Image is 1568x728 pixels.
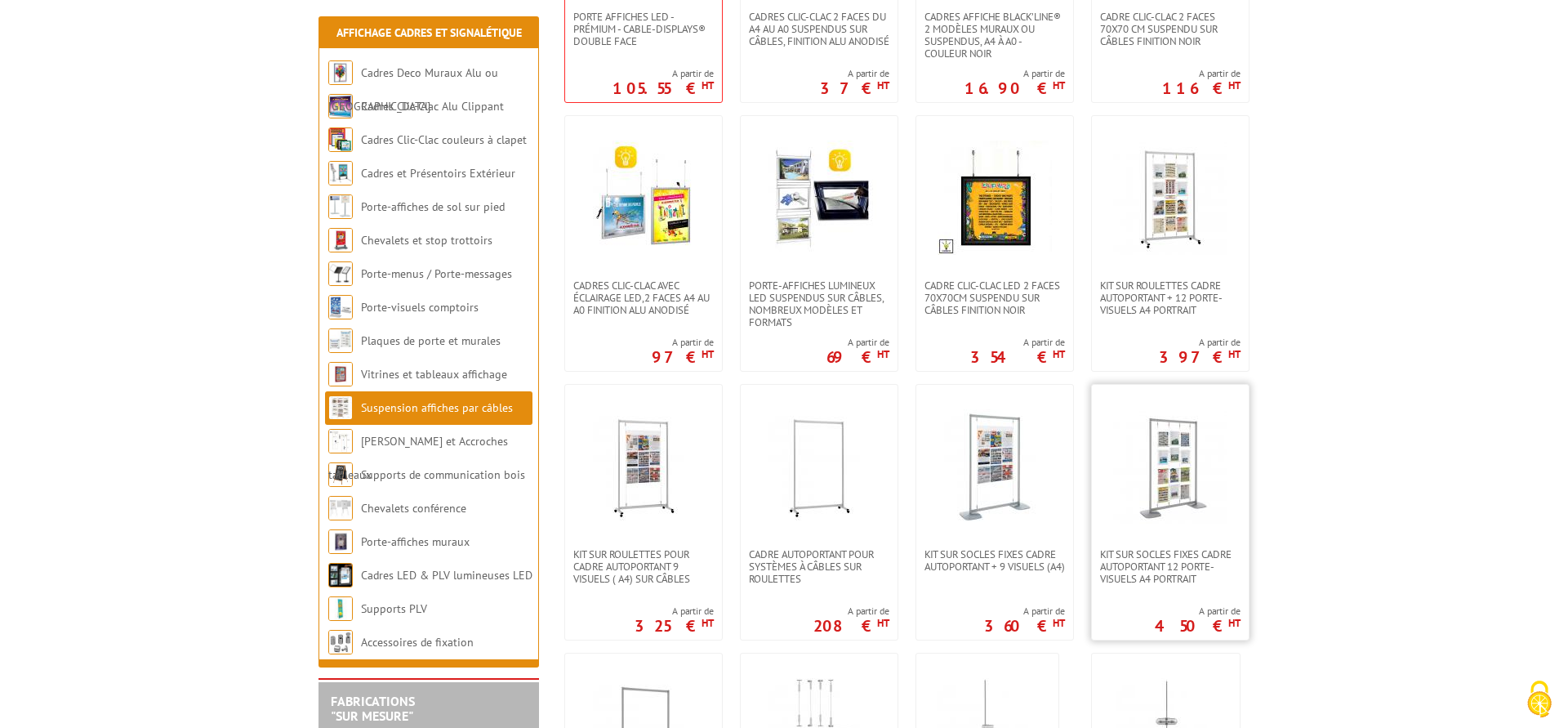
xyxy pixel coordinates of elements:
span: Cadres affiche Black’Line® 2 modèles muraux ou suspendus, A4 à A0 - couleur noir [924,11,1065,60]
a: Porte Affiches LED - Prémium - Cable-Displays® Double face [565,11,722,47]
img: Porte-visuels comptoirs [328,295,353,319]
img: Kit sur roulettes pour cadre autoportant 9 visuels ( A4) sur câbles [586,409,701,524]
span: A partir de [964,67,1065,80]
span: Porte-affiches lumineux LED suspendus sur câbles, nombreux modèles et formats [749,279,889,328]
span: A partir de [652,336,714,349]
a: Affichage Cadres et Signalétique [336,25,522,40]
sup: HT [702,616,714,630]
img: Porte-affiches muraux [328,529,353,554]
a: Suspension affiches par câbles [361,400,513,415]
img: Vitrines et tableaux affichage [328,362,353,386]
sup: HT [1228,347,1241,361]
sup: HT [1053,347,1065,361]
span: A partir de [820,67,889,80]
sup: HT [877,347,889,361]
p: 360 € [984,621,1065,631]
a: Cadre Clic-Clac 2 faces 70x70 cm suspendu sur câbles finition noir [1092,11,1249,47]
a: [PERSON_NAME] et Accroches tableaux [328,434,508,482]
span: Cadre autoportant pour systèmes à câbles sur roulettes [749,548,889,585]
a: Cadres clic-clac avec éclairage LED,2 Faces A4 au A0 finition Alu Anodisé [565,279,722,316]
p: 208 € [813,621,889,631]
p: 16.90 € [964,83,1065,93]
a: Porte-menus / Porte-messages [361,266,512,281]
sup: HT [1228,616,1241,630]
a: Porte-affiches lumineux LED suspendus sur câbles, nombreux modèles et formats [741,279,898,328]
a: Plaques de porte et murales [361,333,501,348]
a: Supports de communication bois [361,467,525,482]
span: Cadres clic-clac avec éclairage LED,2 Faces A4 au A0 finition Alu Anodisé [573,279,714,316]
p: 325 € [635,621,714,631]
sup: HT [877,616,889,630]
a: Accessoires de fixation [361,635,474,650]
p: 105.55 € [612,83,714,93]
a: Supports PLV [361,601,427,616]
a: Cadres Clic-Clac 2 faces du A4 au A0 suspendus sur câbles, finition alu anodisé [741,11,898,47]
img: Plaques de porte et murales [328,328,353,353]
p: 97 € [652,352,714,362]
img: Porte-affiches lumineux LED suspendus sur câbles, nombreux modèles et formats [762,141,876,255]
a: Vitrines et tableaux affichage [361,367,507,382]
a: Cadres LED & PLV lumineuses LED [361,568,532,583]
span: Kit sur socles fixes cadre autoportant 12 porte-visuels A4 portrait [1100,548,1241,585]
span: A partir de [826,336,889,349]
sup: HT [702,78,714,92]
img: Cadres clic-clac avec éclairage LED,2 Faces A4 au A0 finition Alu Anodisé [586,141,701,255]
img: Accessoires de fixation [328,630,353,654]
span: Cadre Clic-Clac 2 faces 70x70 cm suspendu sur câbles finition noir [1100,11,1241,47]
img: Chevalets et stop trottoirs [328,228,353,252]
a: Kit sur socles fixes Cadre autoportant + 9 visuels (A4) [916,548,1073,573]
span: Cadres Clic-Clac 2 faces du A4 au A0 suspendus sur câbles, finition alu anodisé [749,11,889,47]
img: Cadres et Présentoirs Extérieur [328,161,353,185]
sup: HT [877,78,889,92]
span: A partir de [612,67,714,80]
img: Chevalets conférence [328,496,353,520]
img: Suspension affiches par câbles [328,395,353,420]
p: 450 € [1155,621,1241,631]
button: Cookies (fenêtre modale) [1511,672,1568,728]
a: Porte-visuels comptoirs [361,300,479,315]
span: A partir de [813,605,889,618]
img: Porte-affiches de sol sur pied [328,194,353,219]
sup: HT [1053,616,1065,630]
a: Chevalets conférence [361,501,466,516]
a: Kit sur roulettes pour cadre autoportant 9 visuels ( A4) sur câbles [565,548,722,585]
a: Cadre Clic-Clac LED 2 faces 70x70cm suspendu sur câbles finition noir [916,279,1073,316]
a: Cadres et Présentoirs Extérieur [361,166,515,181]
a: FABRICATIONS"Sur Mesure" [331,693,415,724]
a: Cadres affiche Black’Line® 2 modèles muraux ou suspendus, A4 à A0 - couleur noir [916,11,1073,60]
a: Kit sur socles fixes cadre autoportant 12 porte-visuels A4 portrait [1092,548,1249,585]
a: Cadres Clic-Clac couleurs à clapet [361,132,527,147]
img: Cookies (fenêtre modale) [1519,679,1560,720]
p: 354 € [970,352,1065,362]
span: Kit sur socles fixes Cadre autoportant + 9 visuels (A4) [924,548,1065,573]
span: A partir de [635,605,714,618]
a: Cadres Deco Muraux Alu ou [GEOGRAPHIC_DATA] [328,65,498,114]
p: 69 € [826,352,889,362]
img: Cadres Clic-Clac couleurs à clapet [328,127,353,152]
img: Kit sur roulettes cadre autoportant + 12 porte-visuels A4 Portrait [1113,141,1227,255]
img: Cadres LED & PLV lumineuses LED [328,563,353,587]
a: Cadres Clic-Clac Alu Clippant [361,99,504,114]
span: A partir de [984,605,1065,618]
p: 37 € [820,83,889,93]
span: A partir de [1162,67,1241,80]
span: A partir de [970,336,1065,349]
a: Cadre autoportant pour systèmes à câbles sur roulettes [741,548,898,585]
img: Supports PLV [328,596,353,621]
a: Porte-affiches muraux [361,534,470,549]
p: 116 € [1162,83,1241,93]
p: 397 € [1159,352,1241,362]
span: Kit sur roulettes cadre autoportant + 12 porte-visuels A4 Portrait [1100,279,1241,316]
img: Cadre Clic-Clac LED 2 faces 70x70cm suspendu sur câbles finition noir [938,141,1052,255]
sup: HT [1228,78,1241,92]
a: Chevalets et stop trottoirs [361,233,492,248]
img: Kit sur socles fixes cadre autoportant 12 porte-visuels A4 portrait [1113,409,1227,524]
img: Cadres Deco Muraux Alu ou Bois [328,60,353,85]
img: Cadre autoportant pour systèmes à câbles sur roulettes [762,409,876,524]
sup: HT [1053,78,1065,92]
a: Kit sur roulettes cadre autoportant + 12 porte-visuels A4 Portrait [1092,279,1249,316]
span: Porte Affiches LED - Prémium - Cable-Displays® Double face [573,11,714,47]
span: A partir de [1159,336,1241,349]
span: A partir de [1155,605,1241,618]
a: Porte-affiches de sol sur pied [361,199,505,214]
